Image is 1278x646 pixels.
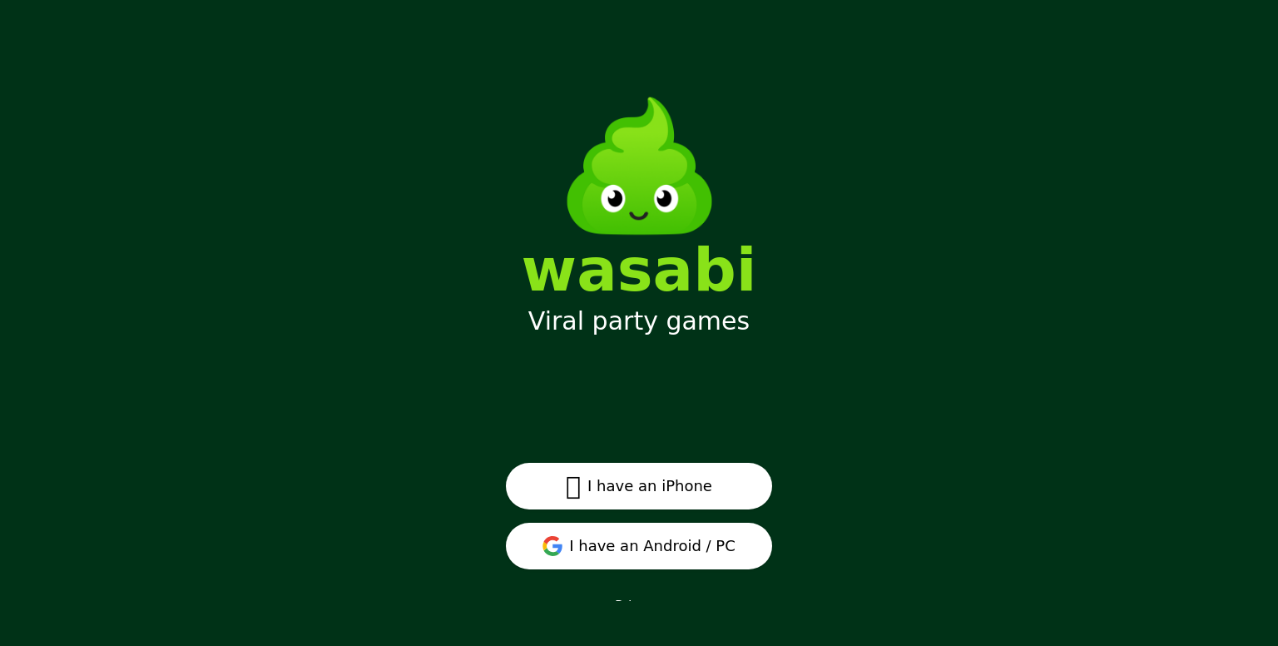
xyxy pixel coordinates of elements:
[615,598,663,614] a: Privacy
[506,523,772,569] button: I have an Android / PC
[566,471,581,501] span: 
[506,463,772,509] button: I have an iPhone
[522,240,757,300] div: wasabi
[528,306,750,336] div: Viral party games
[546,72,733,260] img: Wasabi Mascot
